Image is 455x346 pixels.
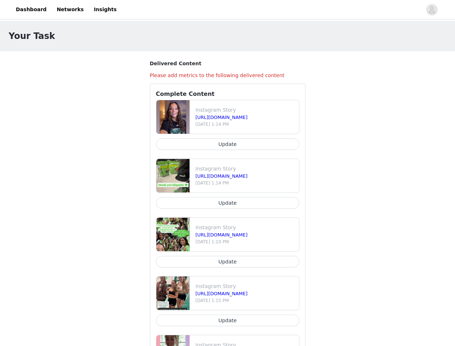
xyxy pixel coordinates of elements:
h3: Delivered Content [150,60,305,67]
button: Update [156,315,299,326]
img: file [156,218,189,251]
button: Update [156,256,299,267]
a: [URL][DOMAIN_NAME] [196,173,248,179]
p: Instagram Story [196,106,296,114]
img: file [156,159,189,192]
h4: Please add metrics to the following delivered content [150,72,305,79]
p: [DATE] 1:14 PM [196,121,296,128]
a: Dashboard [12,1,51,18]
a: [URL][DOMAIN_NAME] [196,291,248,296]
a: Networks [52,1,88,18]
p: [DATE] 1:15 PM [196,297,296,304]
h1: Your Task [9,30,55,43]
h3: Complete Content [156,90,299,98]
button: Update [156,138,299,150]
p: Instagram Story [196,283,296,290]
p: Instagram Story [196,224,296,231]
p: Instagram Story [196,165,296,173]
a: [URL][DOMAIN_NAME] [196,232,248,238]
a: [URL][DOMAIN_NAME] [196,115,248,120]
img: file [156,100,189,134]
p: [DATE] 1:10 PM [196,239,296,245]
a: Insights [89,1,121,18]
img: file [156,276,189,310]
div: avatar [428,4,435,15]
p: [DATE] 1:14 PM [196,180,296,186]
button: Update [156,197,299,209]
